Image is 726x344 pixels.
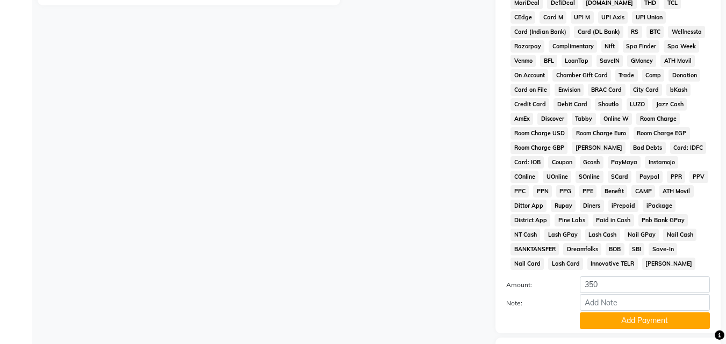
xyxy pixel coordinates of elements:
[572,127,629,140] span: Room Charge Euro
[668,26,705,38] span: Wellnessta
[511,40,544,53] span: Razorpay
[551,200,576,212] span: Rupay
[627,98,649,111] span: LUZO
[533,185,552,197] span: PPN
[601,185,627,197] span: Benefit
[593,214,634,226] span: Paid in Cash
[595,98,622,111] span: Shoutlo
[670,142,707,154] span: Card: IDFC
[555,214,588,226] span: Pine Labs
[642,69,665,82] span: Comp
[646,26,664,38] span: BTC
[543,171,571,183] span: UOnline
[649,243,677,255] span: Save-In
[537,113,567,125] span: Discover
[631,185,655,197] span: CAMP
[554,98,591,111] span: Debit Card
[556,185,575,197] span: PPG
[601,40,619,53] span: Nift
[511,26,570,38] span: Card (Indian Bank)
[659,185,694,197] span: ATH Movil
[608,171,632,183] span: SCard
[511,84,550,96] span: Card on File
[511,55,536,67] span: Venmo
[571,11,594,24] span: UPI M
[643,200,675,212] span: iPackage
[666,84,691,96] span: bKash
[511,11,535,24] span: CEdge
[630,84,663,96] span: City Card
[615,69,638,82] span: Trade
[632,11,666,24] span: UPI Union
[511,127,568,140] span: Room Charge USD
[549,40,597,53] span: Complimentary
[645,156,678,169] span: Instamojo
[664,40,699,53] span: Spa Week
[636,171,663,183] span: Paypal
[587,258,638,270] span: Innovative TELR
[628,26,642,38] span: RS
[642,258,696,270] span: [PERSON_NAME]
[511,69,548,82] span: On Account
[563,243,601,255] span: Dreamfolks
[606,243,624,255] span: BOB
[600,113,632,125] span: Online W
[580,156,603,169] span: Gcash
[598,11,628,24] span: UPI Axis
[511,214,550,226] span: District App
[663,229,696,241] span: Nail Cash
[660,55,695,67] span: ATH Movil
[511,185,529,197] span: PPC
[511,258,544,270] span: Nail Card
[608,156,641,169] span: PayMaya
[562,55,592,67] span: LoanTap
[511,156,544,169] span: Card: IOB
[689,171,708,183] span: PPV
[585,229,620,241] span: Lash Cash
[555,84,584,96] span: Envision
[580,200,604,212] span: Diners
[669,69,700,82] span: Donation
[624,229,659,241] span: Nail GPay
[623,40,660,53] span: Spa Finder
[629,243,645,255] span: SBI
[574,26,623,38] span: Card (DL Bank)
[627,55,656,67] span: GMoney
[576,171,603,183] span: SOnline
[498,298,571,308] label: Note:
[511,142,567,154] span: Room Charge GBP
[596,55,623,67] span: SaveIN
[638,214,688,226] span: Pnb Bank GPay
[636,113,680,125] span: Room Charge
[511,98,549,111] span: Credit Card
[511,229,540,241] span: NT Cash
[579,185,597,197] span: PPE
[498,280,571,290] label: Amount:
[548,156,576,169] span: Coupon
[630,142,666,154] span: Bad Debts
[511,243,559,255] span: BANKTANSFER
[511,171,538,183] span: COnline
[540,55,557,67] span: BFL
[580,294,710,311] input: Add Note
[540,11,566,24] span: Card M
[608,200,639,212] span: iPrepaid
[552,69,611,82] span: Chamber Gift Card
[634,127,690,140] span: Room Charge EGP
[511,113,533,125] span: AmEx
[544,229,581,241] span: Lash GPay
[572,113,596,125] span: Tabby
[580,312,710,329] button: Add Payment
[572,142,626,154] span: [PERSON_NAME]
[511,200,547,212] span: Dittor App
[667,171,685,183] span: PPR
[652,98,687,111] span: Jazz Cash
[548,258,583,270] span: Lash Card
[588,84,626,96] span: BRAC Card
[580,276,710,293] input: Amount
